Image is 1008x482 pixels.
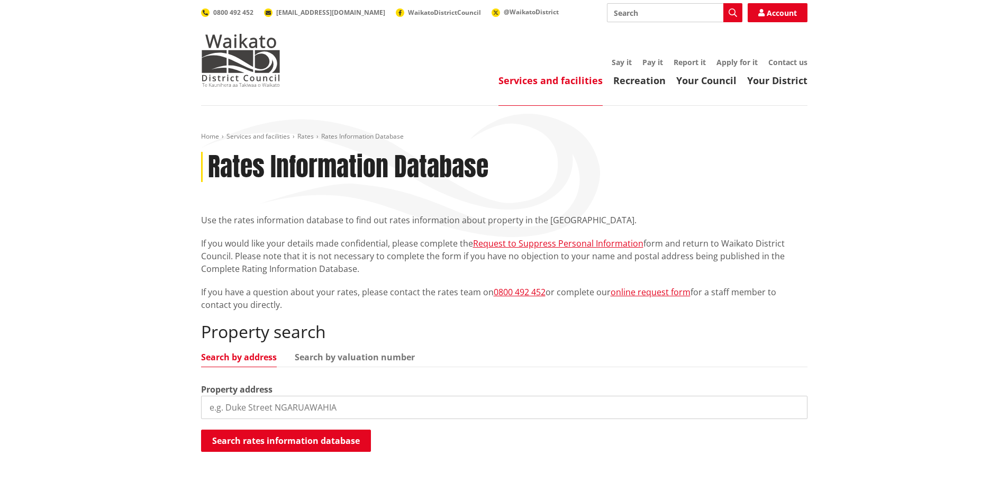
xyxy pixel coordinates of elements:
a: Contact us [768,57,807,67]
p: If you have a question about your rates, please contact the rates team on or complete our for a s... [201,286,807,311]
p: If you would like your details made confidential, please complete the form and return to Waikato ... [201,237,807,275]
nav: breadcrumb [201,132,807,141]
img: Waikato District Council - Te Kaunihera aa Takiwaa o Waikato [201,34,280,87]
a: Search by valuation number [295,353,415,361]
a: Request to Suppress Personal Information [473,238,643,249]
a: Say it [612,57,632,67]
a: Pay it [642,57,663,67]
a: Home [201,132,219,141]
label: Property address [201,383,273,396]
input: Search input [607,3,742,22]
button: Search rates information database [201,430,371,452]
a: Services and facilities [498,74,603,87]
input: e.g. Duke Street NGARUAWAHIA [201,396,807,419]
p: Use the rates information database to find out rates information about property in the [GEOGRAPHI... [201,214,807,226]
a: 0800 492 452 [494,286,546,298]
a: [EMAIL_ADDRESS][DOMAIN_NAME] [264,8,385,17]
a: Search by address [201,353,277,361]
span: Rates Information Database [321,132,404,141]
a: Rates [297,132,314,141]
a: Recreation [613,74,666,87]
a: @WaikatoDistrict [492,7,559,16]
span: @WaikatoDistrict [504,7,559,16]
a: Services and facilities [226,132,290,141]
a: Apply for it [716,57,758,67]
a: WaikatoDistrictCouncil [396,8,481,17]
a: Account [748,3,807,22]
span: WaikatoDistrictCouncil [408,8,481,17]
a: online request form [611,286,691,298]
h2: Property search [201,322,807,342]
a: Your District [747,74,807,87]
a: Your Council [676,74,737,87]
span: 0800 492 452 [213,8,253,17]
a: 0800 492 452 [201,8,253,17]
a: Report it [674,57,706,67]
h1: Rates Information Database [208,152,488,183]
span: [EMAIL_ADDRESS][DOMAIN_NAME] [276,8,385,17]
